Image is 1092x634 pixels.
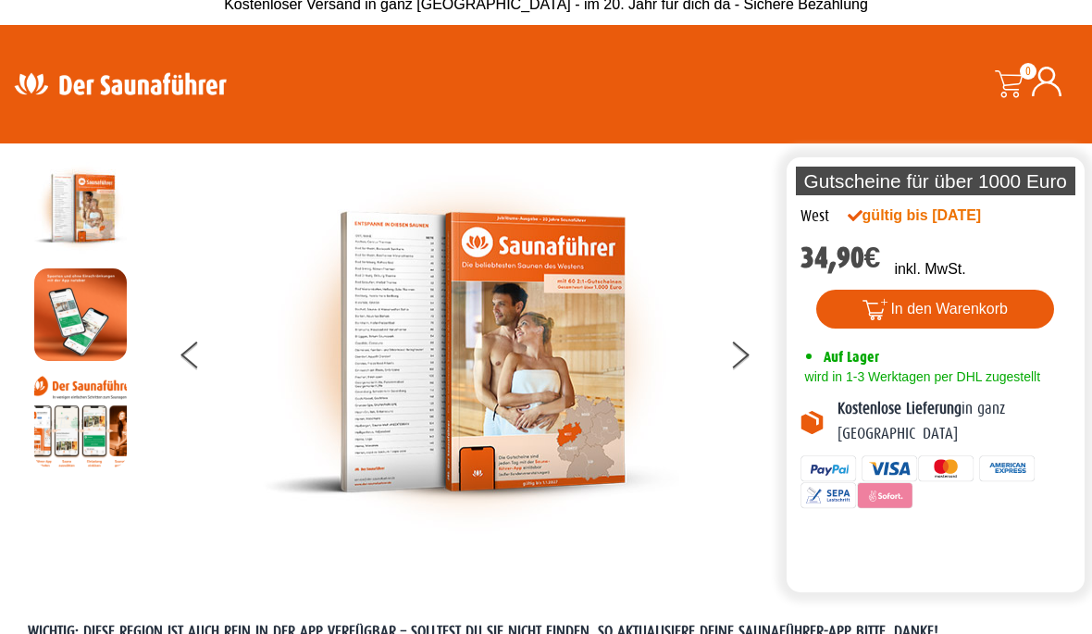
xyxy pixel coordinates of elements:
[34,162,127,255] img: der-saunafuehrer-2025-west
[34,268,127,361] img: MOCKUP-iPhone_regional
[864,241,881,275] span: €
[848,205,1019,227] div: gültig bis [DATE]
[838,400,962,417] b: Kostenlose Lieferung
[796,167,1075,195] p: Gutscheine für über 1000 Euro
[263,162,679,542] img: der-saunafuehrer-2025-west
[800,241,881,275] bdi: 34,90
[824,348,879,366] span: Auf Lager
[800,205,829,229] div: West
[1020,63,1036,80] span: 0
[34,375,127,467] img: Anleitung7tn
[816,290,1054,329] button: In den Warenkorb
[838,397,1071,446] p: in ganz [GEOGRAPHIC_DATA]
[800,369,1040,384] span: wird in 1-3 Werktagen per DHL zugestellt
[894,258,965,280] p: inkl. MwSt.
